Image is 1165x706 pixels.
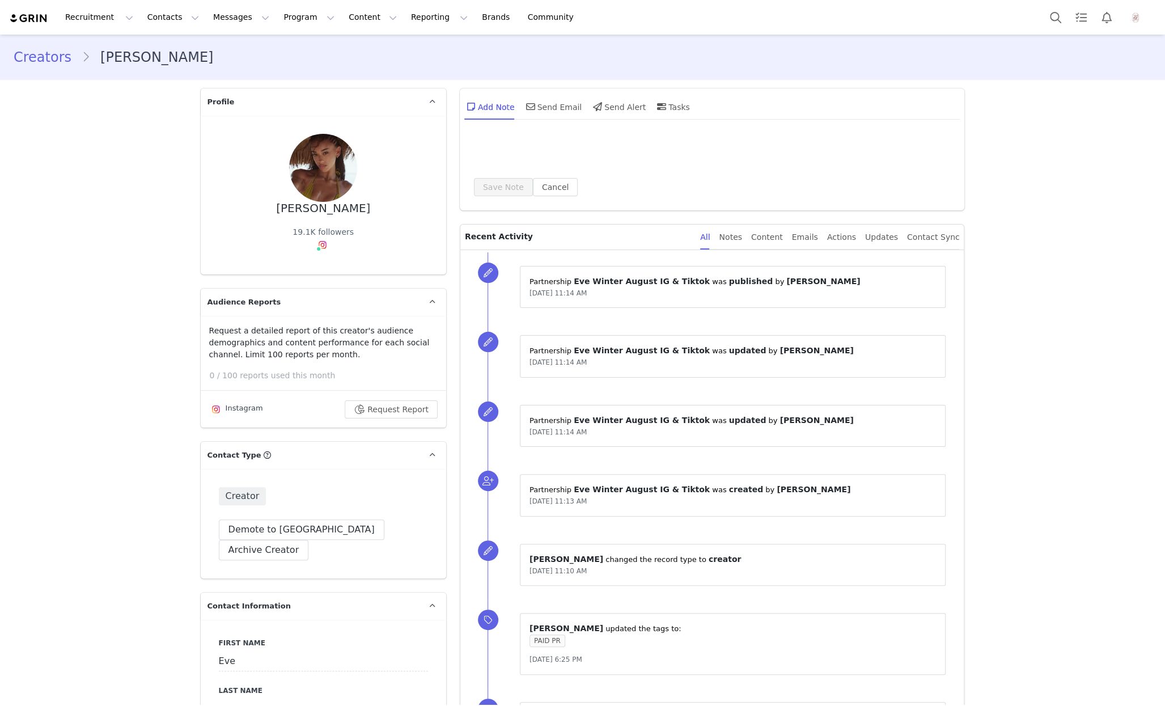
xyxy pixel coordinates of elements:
span: Contact Type [207,450,261,461]
a: Brands [475,5,520,30]
span: [DATE] 6:25 PM [529,656,582,663]
span: Eve Winter August IG & Tiktok [574,277,710,286]
p: ⁨ ⁩ changed the record type to ⁨ ⁩ [529,553,937,565]
span: [PERSON_NAME] [780,416,853,425]
span: [PERSON_NAME] [786,277,860,286]
img: 73062f7d-26b0-41f4-b3b2-e3e0bc76243b.jpg [289,134,357,202]
div: Send Email [524,93,582,120]
div: Contact Sync [907,225,960,250]
button: Program [277,5,341,30]
span: Eve Winter August IG & Tiktok [574,485,710,494]
div: Tasks [655,93,690,120]
div: Instagram [209,403,263,416]
span: Audience Reports [207,297,281,308]
span: creator [709,555,741,564]
button: Demote to [GEOGRAPHIC_DATA] [219,519,384,540]
img: instagram.svg [318,240,327,250]
span: Creator [219,487,266,505]
p: Request a detailed report of this creator's audience demographics and content performance for eac... [209,325,438,361]
label: Last Name [219,686,428,696]
button: Notifications [1094,5,1119,30]
button: Save Note [474,178,533,196]
button: Content [342,5,404,30]
span: [PERSON_NAME] [529,624,603,633]
span: updated [729,416,766,425]
span: [DATE] 11:14 AM [529,358,587,366]
button: Cancel [533,178,578,196]
span: Contact Information [207,601,291,612]
p: Partnership ⁨ ⁩ was ⁨ ⁩ by ⁨ ⁩ [529,415,937,426]
span: updated [729,346,766,355]
p: ⁨ ⁩ updated the tags to: [529,623,937,635]
a: Creators [14,47,82,67]
span: published [729,277,773,286]
span: Eve Winter August IG & Tiktok [574,346,710,355]
div: [PERSON_NAME] [276,202,370,215]
div: Add Note [464,93,515,120]
span: PAID PR [529,635,565,647]
div: Send Alert [591,93,646,120]
span: [PERSON_NAME] [780,346,853,355]
button: Profile [1120,9,1156,27]
a: Tasks [1069,5,1094,30]
button: Recruitment [58,5,140,30]
div: Actions [827,225,856,250]
span: [DATE] 11:14 AM [529,428,587,436]
img: instagram.svg [211,405,221,414]
span: [PERSON_NAME] [529,555,603,564]
div: Emails [792,225,818,250]
div: All [700,225,710,250]
button: Reporting [404,5,475,30]
span: Profile [207,96,235,108]
button: Request Report [345,400,438,418]
span: [DATE] 11:13 AM [529,497,587,505]
p: Partnership ⁨ ⁩ was ⁨ ⁩ by ⁨ ⁩ [529,484,937,496]
span: created [729,485,763,494]
div: Notes [719,225,742,250]
button: Contacts [141,5,206,30]
label: First Name [219,638,428,648]
a: Community [521,5,586,30]
div: 19.1K followers [293,226,354,238]
span: [PERSON_NAME] [777,485,850,494]
span: [DATE] 11:10 AM [529,567,587,575]
span: [DATE] 11:14 AM [529,289,587,297]
button: Messages [206,5,276,30]
div: Content [751,225,783,250]
p: Partnership ⁨ ⁩ was ⁨ ⁩ by ⁨ ⁩ [529,276,937,288]
button: Search [1043,5,1068,30]
p: Recent Activity [465,225,691,250]
img: bf0dfcac-79dc-4025-b99b-c404a9313236.png [1126,9,1145,27]
p: 0 / 100 reports used this month [210,370,446,382]
button: Archive Creator [219,540,309,560]
span: Eve Winter August IG & Tiktok [574,416,710,425]
img: grin logo [9,13,49,24]
div: Updates [865,225,898,250]
p: Partnership ⁨ ⁩ was ⁨ ⁩ by ⁨ ⁩ [529,345,937,357]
